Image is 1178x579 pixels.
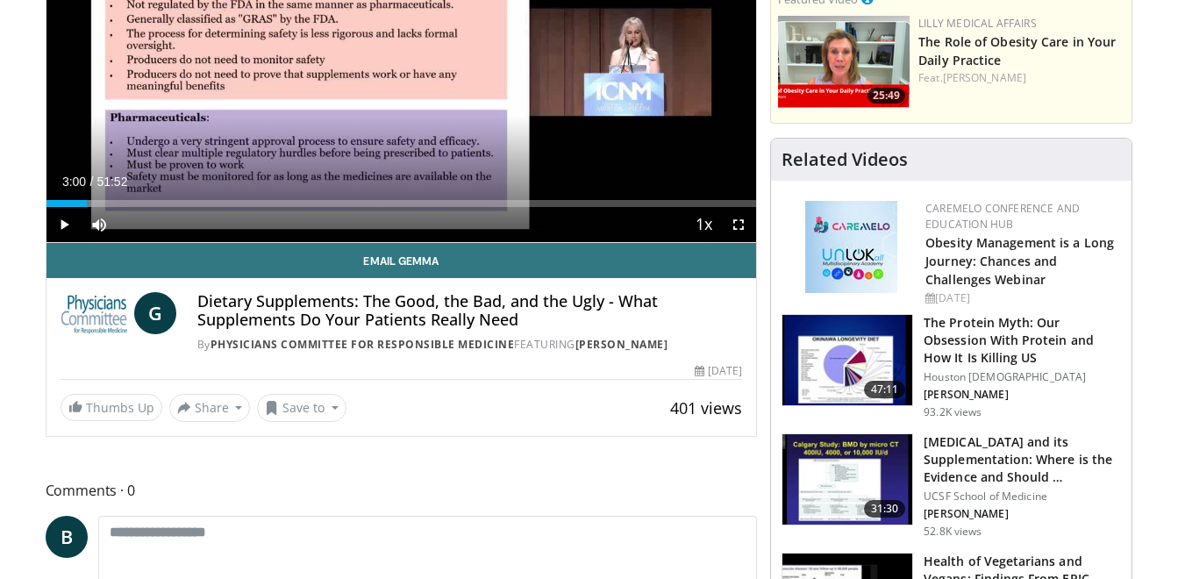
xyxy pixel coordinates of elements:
a: The Role of Obesity Care in Your Daily Practice [918,33,1116,68]
p: Houston [DEMOGRAPHIC_DATA] [924,370,1121,384]
a: Lilly Medical Affairs [918,16,1037,31]
img: 45df64a9-a6de-482c-8a90-ada250f7980c.png.150x105_q85_autocrop_double_scale_upscale_version-0.2.jpg [805,201,897,293]
button: Fullscreen [721,207,756,242]
img: 4bb25b40-905e-443e-8e37-83f056f6e86e.150x105_q85_crop-smart_upscale.jpg [782,434,912,525]
img: b7b8b05e-5021-418b-a89a-60a270e7cf82.150x105_q85_crop-smart_upscale.jpg [782,315,912,406]
h3: [MEDICAL_DATA] and its Supplementation: Where is the Evidence and Should … [924,433,1121,486]
p: [PERSON_NAME] [924,388,1121,402]
img: Physicians Committee for Responsible Medicine [61,292,127,334]
div: [DATE] [925,290,1117,306]
a: 25:49 [778,16,910,108]
a: 31:30 [MEDICAL_DATA] and its Supplementation: Where is the Evidence and Should … UCSF School of M... [782,433,1121,539]
span: / [90,175,94,189]
a: B [46,516,88,558]
div: Progress Bar [46,200,757,207]
p: UCSF School of Medicine [924,490,1121,504]
a: G [134,292,176,334]
button: Save to [257,394,346,422]
a: CaReMeLO Conference and Education Hub [925,201,1080,232]
a: Physicians Committee for Responsible Medicine [211,337,515,352]
button: Share [169,394,251,422]
p: 93.2K views [924,405,982,419]
button: Mute [82,207,117,242]
span: 31:30 [864,500,906,518]
button: Playback Rate [686,207,721,242]
a: [PERSON_NAME] [575,337,668,352]
span: 3:00 [62,175,86,189]
div: Feat. [918,70,1124,86]
span: 51:52 [96,175,127,189]
h4: Dietary Supplements: The Good, the Bad, and the Ugly - What Supplements Do Your Patients Really Need [197,292,742,330]
a: [PERSON_NAME] [943,70,1026,85]
p: 52.8K views [924,525,982,539]
a: Email Gemma [46,243,757,278]
span: 47:11 [864,381,906,398]
button: Play [46,207,82,242]
span: Comments 0 [46,479,758,502]
a: Obesity Management is a Long Journey: Chances and Challenges Webinar [925,234,1114,288]
p: [PERSON_NAME] [924,507,1121,521]
a: Thumbs Up [61,394,162,421]
img: e1208b6b-349f-4914-9dd7-f97803bdbf1d.png.150x105_q85_crop-smart_upscale.png [778,16,910,108]
div: By FEATURING [197,337,742,353]
span: 25:49 [867,88,905,104]
a: 47:11 The Protein Myth: Our Obsession With Protein and How It Is Killing US Houston [DEMOGRAPHIC_... [782,314,1121,419]
span: 401 views [670,397,742,418]
h4: Related Videos [782,149,908,170]
h3: The Protein Myth: Our Obsession With Protein and How It Is Killing US [924,314,1121,367]
div: [DATE] [695,363,742,379]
